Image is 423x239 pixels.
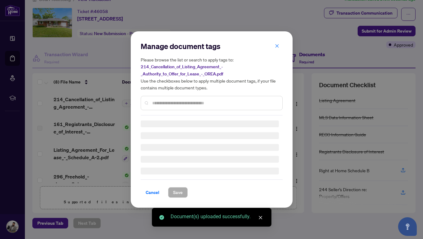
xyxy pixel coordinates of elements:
div: Document(s) uploaded successfully. [171,213,264,220]
span: Cancel [146,187,159,197]
button: Cancel [141,187,164,198]
button: Open asap [398,217,417,236]
button: Save [168,187,188,198]
span: close [275,44,279,48]
h2: Manage document tags [141,41,283,51]
span: close [258,215,263,220]
h5: Please browse the list or search to apply tags to: Use the checkboxes below to apply multiple doc... [141,56,283,91]
span: check-circle [159,215,164,220]
a: Close [257,214,264,221]
span: 214_Cancellation_of_Listing_Agreement_-_Authority_to_Offer_for_Lease_-_OREA.pdf [141,64,223,77]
